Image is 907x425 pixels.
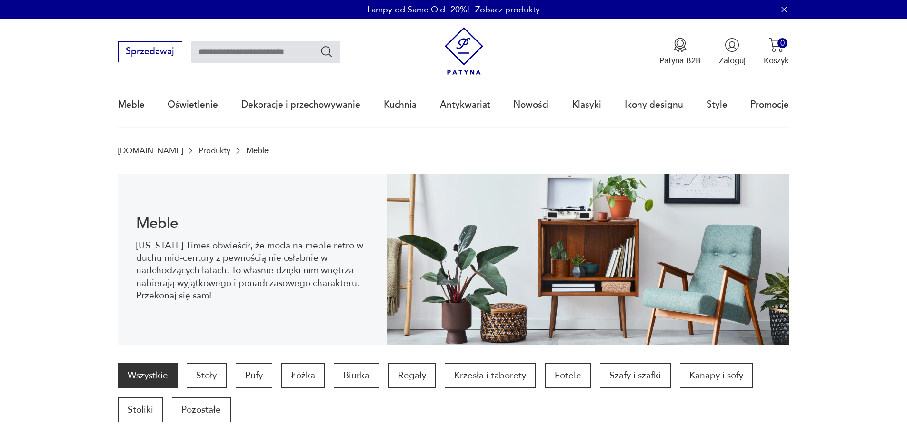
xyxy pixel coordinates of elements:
[136,239,368,302] p: [US_STATE] Times obwieścił, że moda na meble retro w duchu mid-century z pewnością nie osłabnie w...
[513,83,549,127] a: Nowości
[136,217,368,230] h1: Meble
[199,146,230,155] a: Produkty
[440,83,490,127] a: Antykwariat
[659,55,701,66] p: Patyna B2B
[118,49,182,56] a: Sprzedawaj
[659,38,701,66] a: Ikona medaluPatyna B2B
[281,363,324,388] a: Łóżka
[725,38,739,52] img: Ikonka użytkownika
[246,146,269,155] p: Meble
[475,4,540,16] a: Zobacz produkty
[388,363,435,388] a: Regały
[777,38,787,48] div: 0
[764,38,789,66] button: 0Koszyk
[673,38,688,52] img: Ikona medalu
[334,363,379,388] a: Biurka
[545,363,591,388] a: Fotele
[769,38,784,52] img: Ikona koszyka
[172,397,230,422] a: Pozostałe
[445,363,536,388] a: Krzesła i taborety
[236,363,272,388] a: Pufy
[118,397,163,422] a: Stoliki
[600,363,670,388] a: Szafy i szafki
[187,363,226,388] a: Stoły
[387,174,789,345] img: Meble
[440,27,488,75] img: Patyna - sklep z meblami i dekoracjami vintage
[118,83,145,127] a: Meble
[384,83,417,127] a: Kuchnia
[719,38,746,66] button: Zaloguj
[572,83,601,127] a: Klasyki
[707,83,728,127] a: Style
[659,38,701,66] button: Patyna B2B
[750,83,789,127] a: Promocje
[625,83,683,127] a: Ikony designu
[118,363,178,388] a: Wszystkie
[764,55,789,66] p: Koszyk
[719,55,746,66] p: Zaloguj
[168,83,218,127] a: Oświetlenie
[241,83,360,127] a: Dekoracje i przechowywanie
[680,363,753,388] a: Kanapy i sofy
[118,41,182,62] button: Sprzedawaj
[118,146,183,155] a: [DOMAIN_NAME]
[320,45,334,59] button: Szukaj
[367,4,469,16] p: Lampy od Same Old -20%!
